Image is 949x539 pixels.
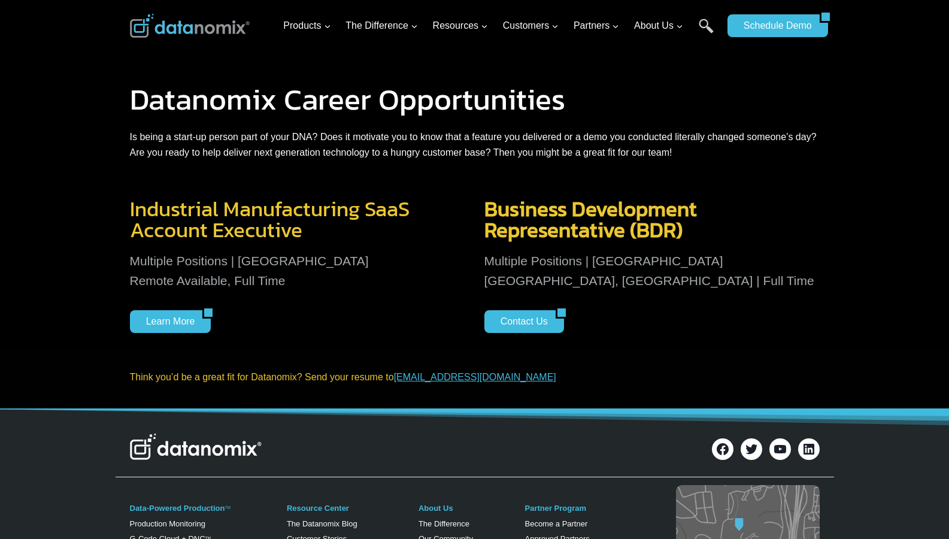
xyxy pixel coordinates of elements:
[130,504,225,513] a: Data-Powered Production
[727,14,820,37] a: Schedule Demo
[130,251,465,291] p: Multiple Positions | [GEOGRAPHIC_DATA] Remote Available, Full Time
[287,519,357,528] a: The Datanomix Blog
[130,370,820,385] p: Think you’d be a great fit for Datanomix? Send your resume to
[283,18,331,34] span: Products
[419,519,469,528] a: The Difference
[419,504,453,513] a: About Us
[345,18,418,34] span: The Difference
[130,198,465,240] h3: Industrial Manufacturing SaaS Account Executive
[503,18,559,34] span: Customers
[484,310,556,333] a: Contact Us
[634,18,683,34] span: About Us
[433,18,488,34] span: Resources
[130,84,820,114] h1: Datanomix Career Opportunities
[484,193,697,225] span: Business Development
[130,310,203,333] a: Learn More
[484,251,820,291] p: Multiple Positions | [GEOGRAPHIC_DATA] [GEOGRAPHIC_DATA], [GEOGRAPHIC_DATA] | Full Time
[287,504,349,513] a: Resource Center
[484,214,683,246] span: Representative (BDR)
[225,505,230,510] a: TM
[524,504,586,513] a: Partner Program
[130,129,820,160] p: Is being a start-up person part of your DNA? Does it motivate you to know that a feature you deli...
[524,519,587,528] a: Become a Partner
[130,14,250,38] img: Datanomix
[699,19,714,46] a: Search
[278,7,721,46] nav: Primary Navigation
[130,434,262,460] img: Datanomix Logo
[130,519,205,528] a: Production Monitoring
[394,372,556,382] a: [EMAIL_ADDRESS][DOMAIN_NAME]
[574,18,619,34] span: Partners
